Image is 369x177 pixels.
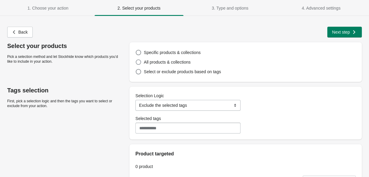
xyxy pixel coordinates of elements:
span: Next step [332,30,350,34]
p: First, pick a selection logic and then the tags you want to select or exclude from your action. [7,99,123,108]
p: 0 product [135,163,356,169]
p: Tags selection [7,87,123,94]
span: Selection Logic [135,93,164,98]
button: Back [7,27,33,37]
p: Select your products [7,42,123,49]
span: Specific products & collections [144,50,201,55]
span: All products & collections [144,60,191,64]
span: Selected tags [135,116,161,121]
span: Back [18,30,28,34]
span: 3. Type and options [212,6,248,10]
span: 2. Select your products [117,6,160,10]
span: 4. Advanced settings [302,6,340,10]
p: Pick a selection method and let Stockhide know which products you’d like to include in your action. [7,54,123,64]
span: 1. Choose your action [28,6,68,10]
span: Select or exclude products based on tags [144,69,221,74]
button: Next step [327,27,362,37]
h2: Product targeted [135,150,356,157]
